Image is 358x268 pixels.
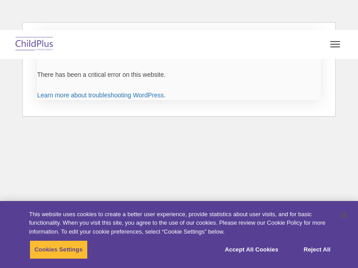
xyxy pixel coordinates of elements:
[334,205,354,225] button: Close
[37,70,321,80] p: There has been a critical error on this website.
[13,34,55,55] img: ChildPlus by Procare Solutions
[29,210,333,236] div: This website uses cookies to create a better user experience, provide statistics about user visit...
[37,92,166,99] a: Learn more about troubleshooting WordPress.
[220,240,283,259] button: Accept All Cookies
[30,240,88,259] button: Cookies Settings
[289,240,345,259] button: Reject All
